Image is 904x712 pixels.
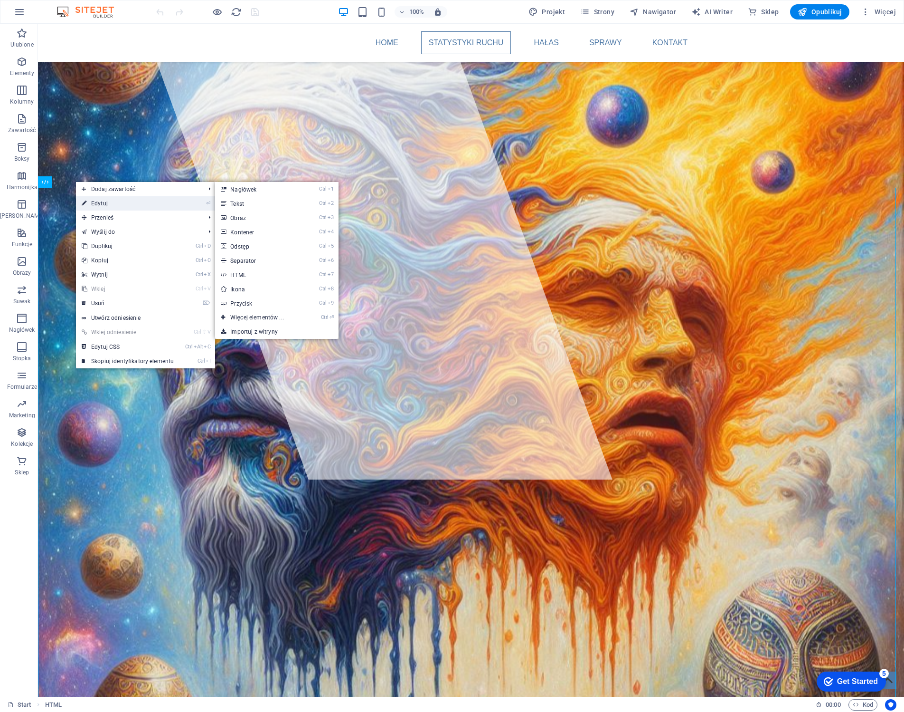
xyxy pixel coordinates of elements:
[328,186,334,192] i: 1
[687,4,736,19] button: AI Writer
[328,257,334,263] i: 6
[328,271,334,278] i: 7
[328,229,334,235] i: 4
[207,329,210,335] i: V
[328,286,334,292] i: 8
[76,354,179,368] a: CtrlISkopiuj identyfikatory elementu
[28,10,69,19] div: Get Started
[319,214,327,221] i: Ctrl
[885,699,896,711] button: Usercentrics
[215,310,302,325] a: Ctrl⏎Więcej elementów ...
[206,200,210,206] i: ⏎
[215,225,302,239] a: Ctrl4Kontener
[525,4,569,19] div: Projekt (Ctrl+Alt+Y)
[196,243,203,249] i: Ctrl
[15,469,29,476] p: Sklep
[14,155,30,163] p: Boksy
[395,6,428,18] button: 100%
[328,300,334,306] i: 9
[206,358,210,364] i: I
[816,699,841,711] h6: Czas sesji
[211,6,223,18] button: Kliknij tutaj, aby wyjść z trybu podglądu i kontynuować edycję
[215,268,302,282] a: Ctrl7HTML
[76,182,201,196] span: Dodaj zawartość
[76,196,179,211] a: ⏎Edytuj
[328,200,334,206] i: 2
[202,329,207,335] i: ⇧
[185,344,193,350] i: Ctrl
[204,271,210,278] i: X
[76,282,179,296] a: CtrlVWklej
[196,257,203,263] i: Ctrl
[853,699,873,711] span: Kod
[215,253,302,268] a: Ctrl6Separator
[76,296,179,310] a: ⌦Usuń
[70,2,80,11] div: 5
[196,271,203,278] i: Ctrl
[576,4,618,19] button: Strony
[215,325,338,339] a: Importuj z witryny
[857,4,900,19] button: Więcej
[76,311,215,325] a: Utwórz odniesienie
[832,701,834,708] span: :
[790,4,849,19] button: Opublikuj
[330,314,334,320] i: ⏎
[215,282,302,296] a: Ctrl8Ikona
[8,5,77,25] div: Get Started 5 items remaining, 0% complete
[76,340,179,354] a: CtrlAltCEdytuj CSS
[10,69,34,77] p: Elementy
[9,326,35,334] p: Nagłówek
[319,243,327,249] i: Ctrl
[215,196,302,211] a: Ctrl2Tekst
[10,98,34,106] p: Kolumny
[319,186,327,192] i: Ctrl
[231,7,242,18] i: Przeładuj stronę
[204,257,210,263] i: C
[230,6,242,18] button: reload
[45,699,62,711] nav: breadcrumb
[7,383,37,391] p: Formularze
[8,699,31,711] a: Kliknij, aby anulować zaznaczenie. Kliknij dwukrotnie, aby otworzyć Strony
[630,7,676,17] span: Nawigator
[76,239,179,253] a: CtrlDDuplikuj
[319,257,327,263] i: Ctrl
[76,325,179,339] a: Ctrl⇧VWklej odniesienie
[13,355,31,362] p: Stopka
[215,296,302,310] a: Ctrl9Przycisk
[328,214,334,221] i: 3
[409,6,424,18] h6: 100%
[13,269,31,277] p: Obrazy
[319,229,327,235] i: Ctrl
[321,314,329,320] i: Ctrl
[204,286,210,292] i: V
[319,271,327,278] i: Ctrl
[194,329,201,335] i: Ctrl
[76,211,201,225] span: Przenieś
[11,440,33,448] p: Kolekcje
[204,243,210,249] i: D
[319,200,327,206] i: Ctrl
[55,6,126,18] img: Editor Logo
[215,211,302,225] a: Ctrl3Obraz
[691,7,733,17] span: AI Writer
[8,126,36,134] p: Zawartość
[861,7,896,17] span: Więcej
[45,699,62,711] span: Kliknij, aby zaznaczyć. Kliknij dwukrotnie, aby edytować
[13,298,31,305] p: Suwak
[328,243,334,249] i: 5
[76,268,179,282] a: CtrlXWytnij
[826,699,840,711] span: 00 00
[196,286,203,292] i: Ctrl
[744,4,782,19] button: Sklep
[626,4,680,19] button: Nawigator
[76,225,201,239] a: Wyślij do
[12,241,32,248] p: Funkcje
[10,41,34,48] p: Ulubione
[748,7,779,17] span: Sklep
[580,7,614,17] span: Strony
[528,7,565,17] span: Projekt
[525,4,569,19] button: Projekt
[215,182,302,196] a: Ctrl1Nagłówek
[9,412,35,419] p: Marketing
[319,300,327,306] i: Ctrl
